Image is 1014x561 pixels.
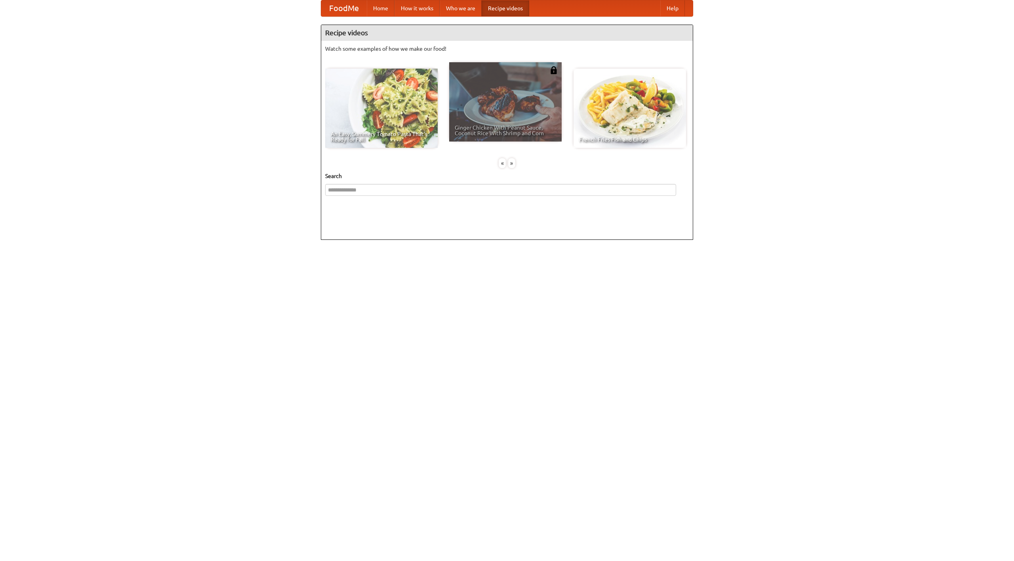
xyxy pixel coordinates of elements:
[499,158,506,168] div: «
[660,0,685,16] a: Help
[321,25,693,41] h4: Recipe videos
[574,69,686,148] a: French Fries Fish and Chips
[321,0,367,16] a: FoodMe
[331,131,432,142] span: An Easy, Summery Tomato Pasta That's Ready for Fall
[395,0,440,16] a: How it works
[440,0,482,16] a: Who we are
[325,172,689,180] h5: Search
[325,69,438,148] a: An Easy, Summery Tomato Pasta That's Ready for Fall
[550,66,558,74] img: 483408.png
[579,137,680,142] span: French Fries Fish and Chips
[482,0,529,16] a: Recipe videos
[367,0,395,16] a: Home
[325,45,689,53] p: Watch some examples of how we make our food!
[508,158,515,168] div: »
